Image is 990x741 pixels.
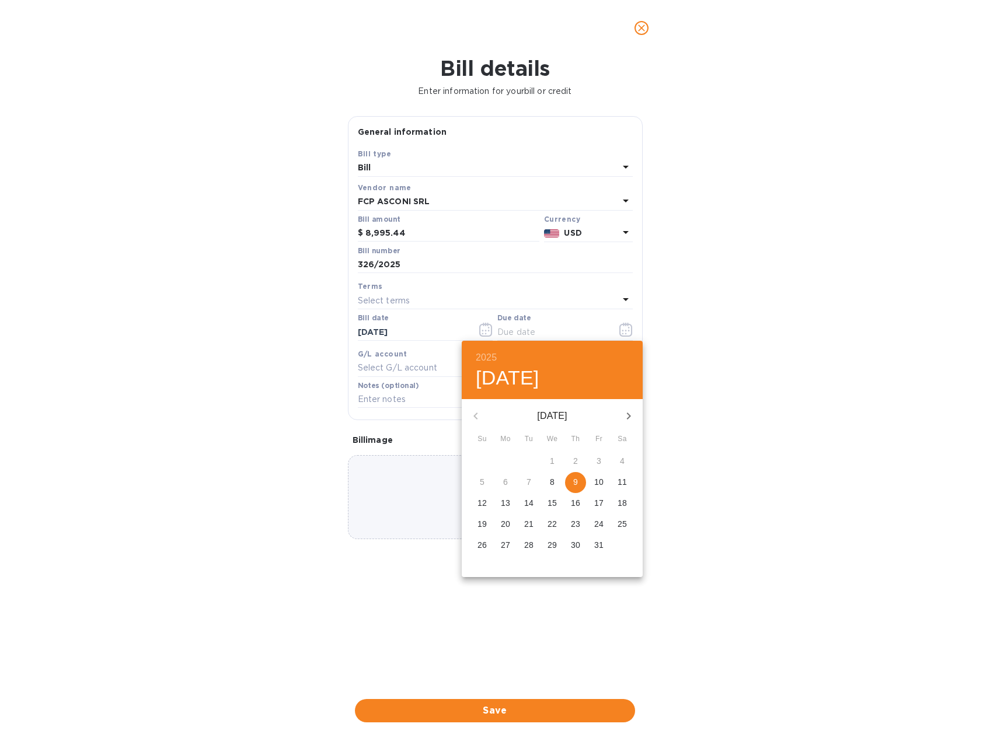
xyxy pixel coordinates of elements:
button: 11 [612,472,633,493]
p: 29 [548,539,557,551]
span: We [542,434,563,445]
button: 12 [472,493,493,514]
span: Su [472,434,493,445]
p: 22 [548,518,557,530]
button: 17 [588,493,609,514]
button: 19 [472,514,493,535]
button: 23 [565,514,586,535]
p: 8 [550,476,555,488]
p: 25 [618,518,627,530]
p: 18 [618,497,627,509]
p: 13 [501,497,510,509]
p: 27 [501,539,510,551]
span: Tu [518,434,539,445]
button: 8 [542,472,563,493]
span: Mo [495,434,516,445]
span: Sa [612,434,633,445]
button: 22 [542,514,563,535]
button: 2025 [476,349,497,366]
p: 21 [524,518,534,530]
p: 30 [571,539,580,551]
button: 26 [472,535,493,556]
p: 20 [501,518,510,530]
p: 23 [571,518,580,530]
button: 10 [588,472,609,493]
button: 16 [565,493,586,514]
button: 20 [495,514,516,535]
button: 25 [612,514,633,535]
button: 15 [542,493,563,514]
p: 14 [524,497,534,509]
p: 17 [594,497,604,509]
button: 29 [542,535,563,556]
p: [DATE] [490,409,615,423]
p: 16 [571,497,580,509]
button: 27 [495,535,516,556]
button: 14 [518,493,539,514]
span: Th [565,434,586,445]
button: 28 [518,535,539,556]
p: 10 [594,476,604,488]
button: 24 [588,514,609,535]
button: 21 [518,514,539,535]
p: 15 [548,497,557,509]
button: 30 [565,535,586,556]
p: 24 [594,518,604,530]
span: Fr [588,434,609,445]
p: 11 [618,476,627,488]
button: [DATE] [476,366,539,390]
p: 26 [477,539,487,551]
button: 31 [588,535,609,556]
p: 31 [594,539,604,551]
p: 19 [477,518,487,530]
p: 12 [477,497,487,509]
p: 9 [573,476,578,488]
p: 28 [524,539,534,551]
button: 13 [495,493,516,514]
button: 18 [612,493,633,514]
button: 9 [565,472,586,493]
